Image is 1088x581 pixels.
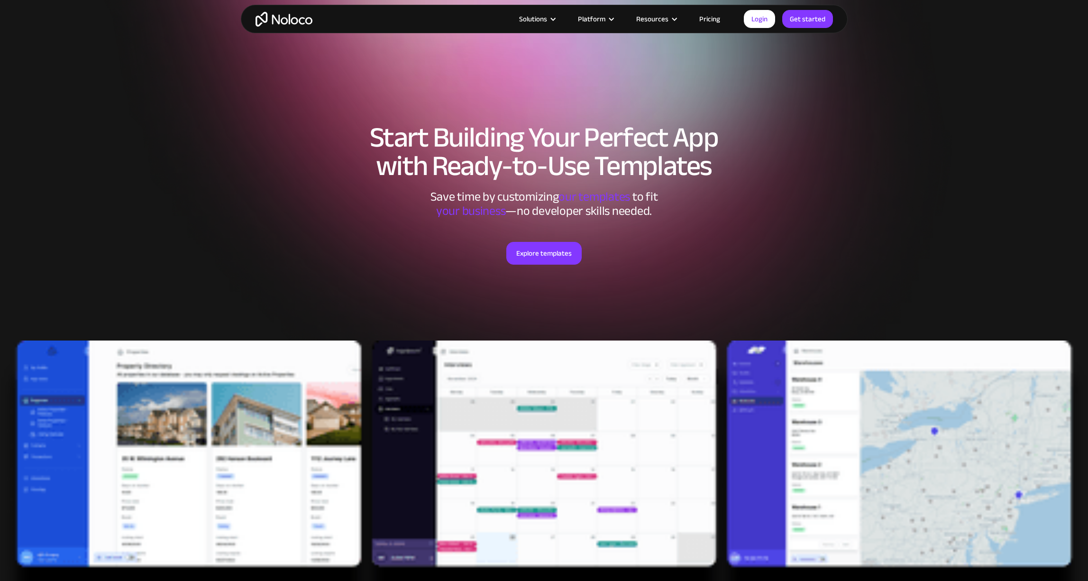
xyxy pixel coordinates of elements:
a: Login [744,10,775,28]
span: our templates [558,185,630,208]
h1: Start Building Your Perfect App with Ready-to-Use Templates [250,123,838,180]
div: Solutions [507,13,566,25]
div: Resources [624,13,687,25]
div: Platform [566,13,624,25]
a: home [256,12,312,27]
a: Pricing [687,13,732,25]
div: Solutions [519,13,547,25]
a: Get started [782,10,833,28]
div: Resources [636,13,668,25]
div: Platform [578,13,605,25]
span: your business [436,199,506,222]
a: Explore templates [506,242,582,265]
div: Save time by customizing to fit ‍ —no developer skills needed. [402,190,686,218]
